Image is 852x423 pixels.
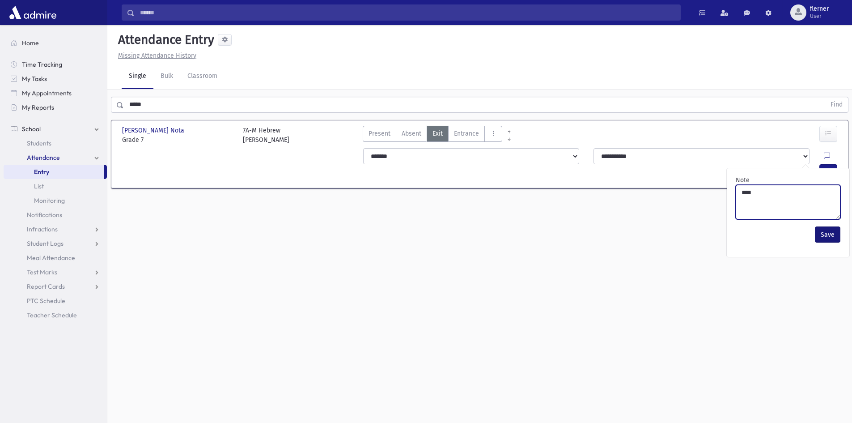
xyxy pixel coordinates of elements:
[4,208,107,222] a: Notifications
[27,297,65,305] span: PTC Schedule
[369,129,390,138] span: Present
[363,126,502,145] div: AttTypes
[4,86,107,100] a: My Appointments
[4,57,107,72] a: Time Tracking
[4,72,107,86] a: My Tasks
[22,60,62,68] span: Time Tracking
[810,5,829,13] span: flerner
[122,64,153,89] a: Single
[4,251,107,265] a: Meal Attendance
[34,168,49,176] span: Entry
[22,125,41,133] span: School
[402,129,421,138] span: Absent
[4,236,107,251] a: Student Logs
[27,139,51,147] span: Students
[825,97,848,112] button: Find
[22,89,72,97] span: My Appointments
[4,100,107,115] a: My Reports
[22,103,54,111] span: My Reports
[34,182,44,190] span: List
[27,211,62,219] span: Notifications
[114,32,214,47] h5: Attendance Entry
[243,126,289,145] div: 7A-M Hebrew [PERSON_NAME]
[153,64,180,89] a: Bulk
[114,52,196,60] a: Missing Attendance History
[810,13,829,20] span: User
[432,129,443,138] span: Exit
[4,308,107,322] a: Teacher Schedule
[815,226,840,243] button: Save
[135,4,680,21] input: Search
[454,129,479,138] span: Entrance
[4,165,104,179] a: Entry
[27,311,77,319] span: Teacher Schedule
[4,265,107,279] a: Test Marks
[27,239,64,248] span: Student Logs
[4,279,107,294] a: Report Cards
[27,282,65,291] span: Report Cards
[4,36,107,50] a: Home
[22,39,39,47] span: Home
[4,193,107,208] a: Monitoring
[4,136,107,150] a: Students
[4,150,107,165] a: Attendance
[7,4,59,21] img: AdmirePro
[27,225,58,233] span: Infractions
[27,154,60,162] span: Attendance
[180,64,225,89] a: Classroom
[4,122,107,136] a: School
[27,254,75,262] span: Meal Attendance
[4,294,107,308] a: PTC Schedule
[22,75,47,83] span: My Tasks
[4,222,107,236] a: Infractions
[122,126,186,135] span: [PERSON_NAME] Nota
[122,135,234,145] span: Grade 7
[4,179,107,193] a: List
[118,52,196,60] u: Missing Attendance History
[34,197,65,205] span: Monitoring
[736,175,750,185] label: Note
[27,268,57,276] span: Test Marks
